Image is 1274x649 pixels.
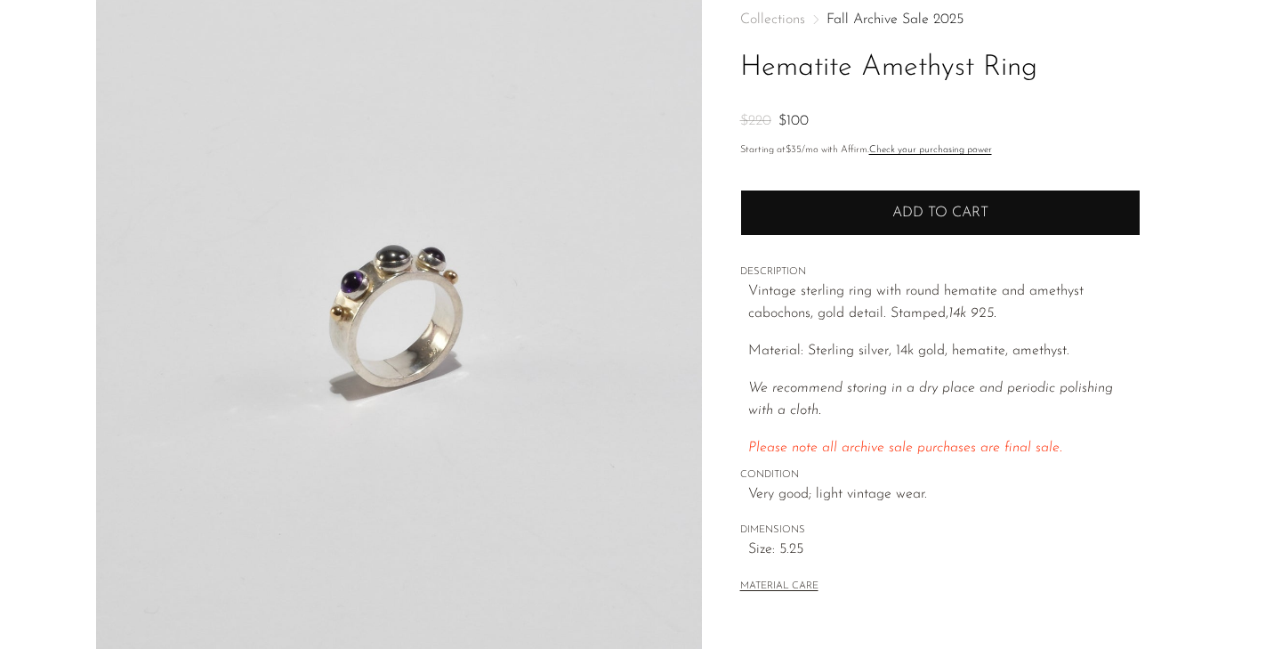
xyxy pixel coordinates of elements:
span: CONDITION [740,467,1141,483]
p: Starting at /mo with Affirm. [740,142,1141,158]
button: Add to cart [740,190,1141,236]
h1: Hematite Amethyst Ring [740,45,1141,91]
span: $220 [740,114,771,128]
span: Collections [740,12,805,27]
nav: Breadcrumbs [740,12,1141,27]
span: Size: 5.25 [748,539,1141,562]
button: MATERIAL CARE [740,580,818,594]
span: $100 [778,114,809,128]
span: DIMENSIONS [740,523,1141,539]
a: Check your purchasing power - Learn more about Affirm Financing (opens in modal) [869,145,992,155]
span: Add to cart [892,206,988,220]
a: Fall Archive Sale 2025 [826,12,964,27]
p: Vintage sterling ring with round hematite and amethyst cabochons, gold detail. Stamped, [748,280,1141,326]
span: Please note all archive sale purchases are final sale. [748,441,1062,455]
em: 14k 925. [948,306,996,320]
span: Very good; light vintage wear. [748,483,1141,507]
span: $35 [786,145,802,155]
p: Material: Sterling silver, 14k gold, hematite, amethyst. [748,340,1141,363]
span: DESCRIPTION [740,264,1141,280]
i: We recommend storing in a dry place and periodic polishing with a cloth. [748,381,1113,418]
